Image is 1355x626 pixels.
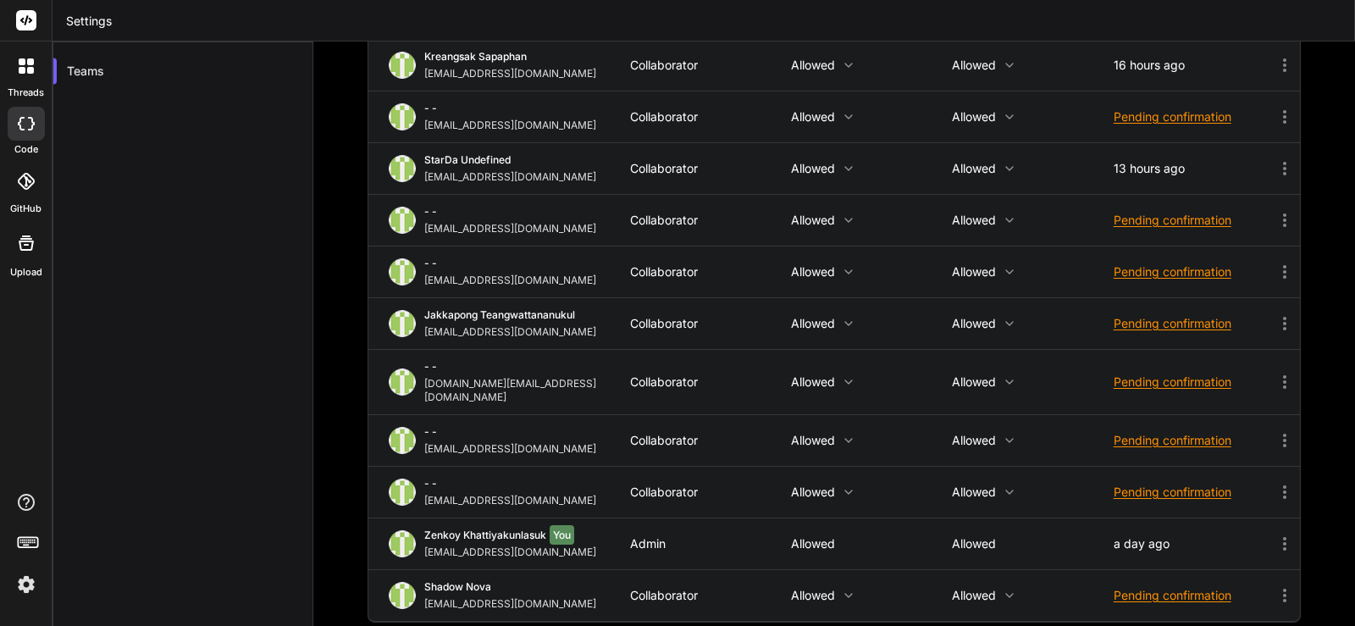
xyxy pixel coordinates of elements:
[424,205,437,218] span: - -
[630,162,791,175] div: Collaborator
[791,58,952,72] p: Allowed
[424,580,491,593] span: Shadow Nova
[952,375,1113,389] p: Allowed
[1114,432,1275,449] div: Pending confirmation
[630,485,791,499] div: Collaborator
[8,86,44,100] label: threads
[791,485,952,499] p: Allowed
[1114,108,1275,125] div: Pending confirmation
[424,477,437,490] span: - -
[550,525,574,545] span: You
[10,265,42,280] label: Upload
[389,427,416,454] img: profile_image
[12,570,41,599] img: settings
[424,274,603,287] div: [EMAIL_ADDRESS][DOMAIN_NAME]
[791,213,952,227] p: Allowed
[14,142,38,157] label: code
[952,317,1113,330] p: Allowed
[424,119,603,132] div: [EMAIL_ADDRESS][DOMAIN_NAME]
[952,162,1113,175] p: Allowed
[424,325,603,339] div: [EMAIL_ADDRESS][DOMAIN_NAME]
[1114,484,1275,501] div: Pending confirmation
[791,434,952,447] p: Allowed
[389,368,416,396] img: profile_image
[10,202,41,216] label: GitHub
[630,110,791,124] div: Collaborator
[424,257,437,269] span: - -
[791,162,952,175] p: Allowed
[389,310,416,337] img: profile_image
[952,434,1113,447] p: Allowed
[952,110,1113,124] p: Allowed
[1114,374,1275,391] div: Pending confirmation
[791,265,952,279] p: Allowed
[424,425,437,438] span: - -
[424,222,603,235] div: [EMAIL_ADDRESS][DOMAIN_NAME]
[1114,58,1275,72] div: 16 hours ago
[424,102,437,114] span: - -
[424,442,603,456] div: [EMAIL_ADDRESS][DOMAIN_NAME]
[791,537,952,551] p: Allowed
[630,434,791,447] div: Collaborator
[424,494,603,507] div: [EMAIL_ADDRESS][DOMAIN_NAME]
[424,308,575,321] span: Jakkapong Teangwattananukul
[1114,587,1275,604] div: Pending confirmation
[791,317,952,330] p: Allowed
[1114,315,1275,332] div: Pending confirmation
[424,170,603,184] div: [EMAIL_ADDRESS][DOMAIN_NAME]
[630,265,791,279] div: Collaborator
[1114,537,1275,551] div: a day ago
[389,207,416,234] img: profile_image
[952,58,1113,72] p: Allowed
[1114,212,1275,229] div: Pending confirmation
[952,537,1113,551] p: Allowed
[791,375,952,389] p: Allowed
[630,317,791,330] div: Collaborator
[424,597,603,611] div: [EMAIL_ADDRESS][DOMAIN_NAME]
[424,360,437,373] span: - -
[389,103,416,130] img: profile_image
[389,52,416,79] img: profile_image
[424,529,546,541] span: Zenkoy Khattiyakunlasuk
[1114,263,1275,280] div: Pending confirmation
[389,582,416,609] img: profile_image
[952,589,1113,602] p: Allowed
[424,50,527,63] span: Kreangsak Sapaphan
[424,377,630,404] div: [DOMAIN_NAME][EMAIL_ADDRESS][DOMAIN_NAME]
[630,537,791,551] div: Admin
[630,58,791,72] div: Collaborator
[1114,162,1275,175] div: 13 hours ago
[791,589,952,602] p: Allowed
[952,485,1113,499] p: Allowed
[424,153,511,166] span: StarDa undefined
[630,375,791,389] div: Collaborator
[53,53,312,90] div: Teams
[424,546,603,559] div: [EMAIL_ADDRESS][DOMAIN_NAME]
[424,67,603,80] div: [EMAIL_ADDRESS][DOMAIN_NAME]
[389,530,416,557] img: profile_image
[389,479,416,506] img: profile_image
[630,213,791,227] div: Collaborator
[952,213,1113,227] p: Allowed
[389,155,416,182] img: profile_image
[630,589,791,602] div: Collaborator
[791,110,952,124] p: Allowed
[389,258,416,285] img: profile_image
[952,265,1113,279] p: Allowed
